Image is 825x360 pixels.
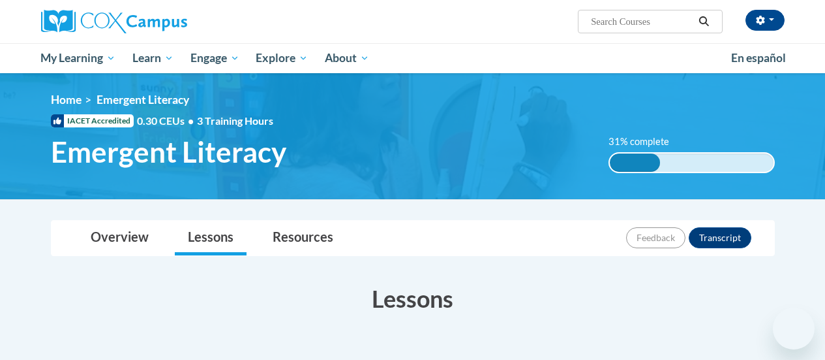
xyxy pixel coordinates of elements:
[694,14,713,29] button: Search
[723,44,794,72] a: En español
[41,10,187,33] img: Cox Campus
[40,50,115,66] span: My Learning
[132,50,173,66] span: Learn
[689,227,751,248] button: Transcript
[78,221,162,255] a: Overview
[325,50,369,66] span: About
[137,114,197,128] span: 0.30 CEUs
[51,114,134,127] span: IACET Accredited
[190,50,239,66] span: Engage
[608,135,683,149] label: 31% complete
[260,221,346,255] a: Resources
[773,308,815,350] iframe: Button to launch messaging window
[124,43,182,73] a: Learn
[247,43,316,73] a: Explore
[97,93,189,106] span: Emergent Literacy
[51,135,286,169] span: Emergent Literacy
[51,282,775,315] h3: Lessons
[41,10,276,33] a: Cox Campus
[256,50,308,66] span: Explore
[590,14,694,29] input: Search Courses
[731,51,786,65] span: En español
[316,43,378,73] a: About
[197,114,273,127] span: 3 Training Hours
[182,43,248,73] a: Engage
[175,221,247,255] a: Lessons
[51,93,82,106] a: Home
[33,43,125,73] a: My Learning
[31,43,794,73] div: Main menu
[188,114,194,127] span: •
[626,227,685,248] button: Feedback
[745,10,785,31] button: Account Settings
[610,154,661,172] div: 31% complete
